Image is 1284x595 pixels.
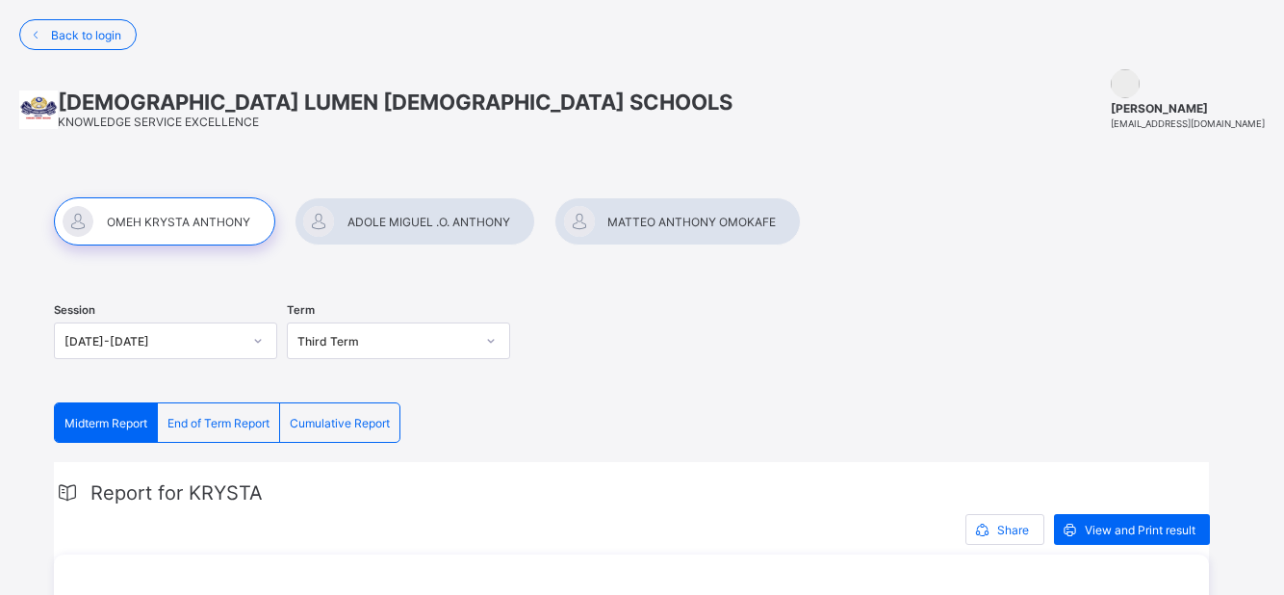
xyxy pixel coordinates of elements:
span: Back to login [51,28,121,42]
span: Term [287,303,315,317]
div: Third Term [297,334,475,349]
span: [DEMOGRAPHIC_DATA] LUMEN [DEMOGRAPHIC_DATA] SCHOOLS [58,90,732,115]
span: Share [997,523,1029,537]
span: Report for KRYSTA [90,481,263,504]
span: View and Print result [1085,523,1195,537]
div: [DATE]-[DATE] [64,334,242,349]
span: [PERSON_NAME] [1111,101,1265,116]
span: Session [54,303,95,317]
span: KNOWLEDGE SERVICE EXCELLENCE [58,115,259,129]
span: Midterm Report [64,416,147,430]
span: [EMAIL_ADDRESS][DOMAIN_NAME] [1111,118,1265,129]
span: Cumulative Report [290,416,390,430]
img: School logo [19,91,58,129]
span: End of Term Report [167,416,270,430]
